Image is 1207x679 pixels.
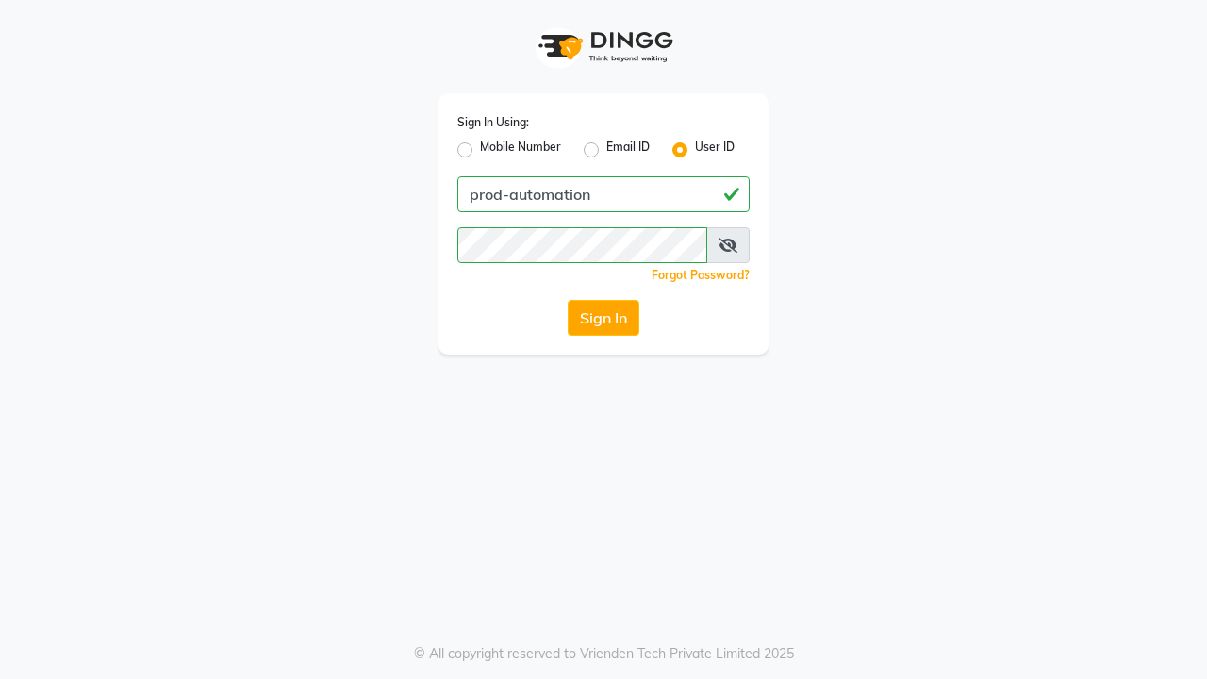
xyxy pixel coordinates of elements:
[457,227,707,263] input: Username
[528,19,679,75] img: logo1.svg
[695,139,735,161] label: User ID
[652,268,750,282] a: Forgot Password?
[457,176,750,212] input: Username
[480,139,561,161] label: Mobile Number
[457,114,529,131] label: Sign In Using:
[568,300,639,336] button: Sign In
[606,139,650,161] label: Email ID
